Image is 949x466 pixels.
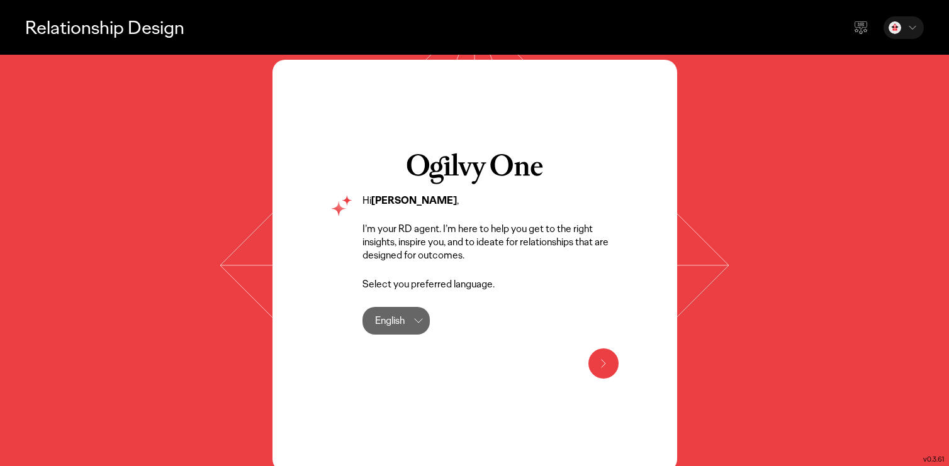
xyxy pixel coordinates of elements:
p: I’m your RD agent. I’m here to help you get to the right insights, inspire you, and to ideate for... [362,223,619,262]
img: Bea Cerda [889,21,901,34]
strong: [PERSON_NAME] [371,194,457,207]
p: Select you preferred language. [362,278,619,291]
p: Hi , [362,194,619,208]
div: Send feedback [846,13,876,43]
p: Relationship Design [25,14,184,40]
div: English [375,307,405,335]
